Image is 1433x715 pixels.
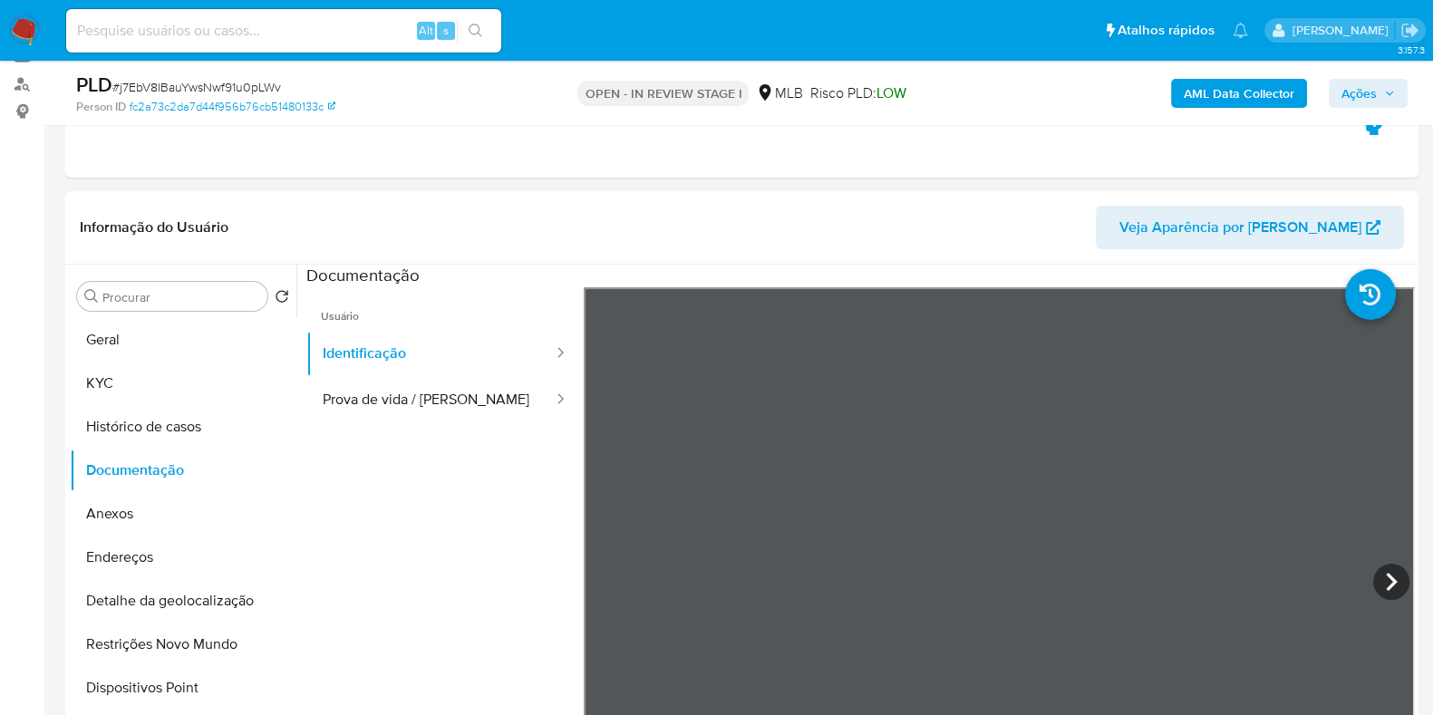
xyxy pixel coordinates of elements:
[756,83,802,103] div: MLB
[1171,79,1307,108] button: AML Data Collector
[1118,21,1215,40] span: Atalhos rápidos
[70,666,296,710] button: Dispositivos Point
[70,405,296,449] button: Histórico de casos
[1329,79,1408,108] button: Ações
[70,449,296,492] button: Documentação
[577,81,749,106] p: OPEN - IN REVIEW STAGE I
[1292,22,1394,39] p: viviane.jdasilva@mercadopago.com.br
[80,218,228,237] h1: Informação do Usuário
[70,579,296,623] button: Detalhe da geolocalização
[70,318,296,362] button: Geral
[1119,206,1361,249] span: Veja Aparência por [PERSON_NAME]
[809,83,905,103] span: Risco PLD:
[70,362,296,405] button: KYC
[1096,206,1404,249] button: Veja Aparência por [PERSON_NAME]
[66,19,501,43] input: Pesquise usuários ou casos...
[1341,79,1377,108] span: Ações
[1233,23,1248,38] a: Notificações
[419,22,433,39] span: Alt
[1400,21,1419,40] a: Sair
[76,70,112,99] b: PLD
[876,82,905,103] span: LOW
[112,78,281,96] span: # j7EbV8lBauYwsNwf91u0pLWv
[457,18,494,43] button: search-icon
[130,99,335,115] a: fc2a73c2da7d44f956b76cb51480133c
[76,99,126,115] b: Person ID
[443,22,449,39] span: s
[84,289,99,304] button: Procurar
[102,289,260,305] input: Procurar
[70,623,296,666] button: Restrições Novo Mundo
[1397,43,1424,57] span: 3.157.3
[275,289,289,309] button: Retornar ao pedido padrão
[70,536,296,579] button: Endereços
[1184,79,1294,108] b: AML Data Collector
[70,492,296,536] button: Anexos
